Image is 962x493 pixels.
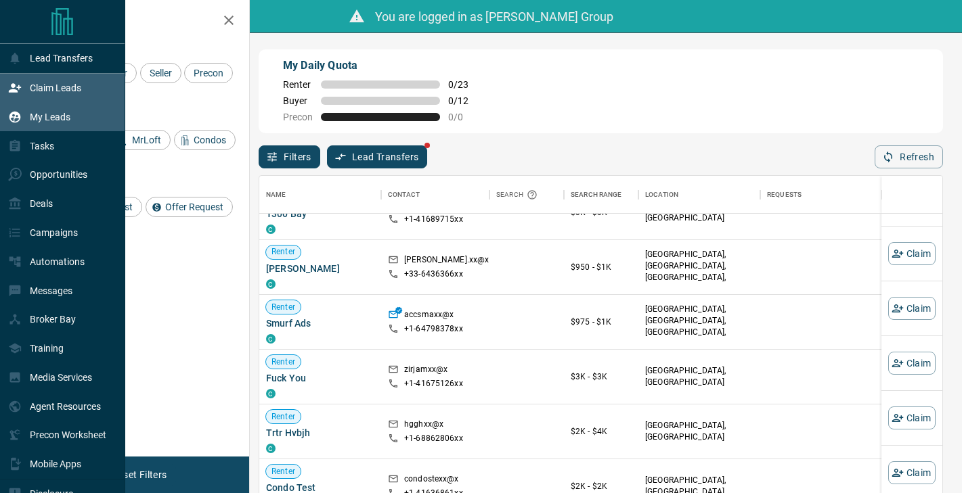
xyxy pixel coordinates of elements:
div: condos.ca [266,225,276,234]
p: $3K - $3K [571,371,632,383]
span: Renter [266,302,301,313]
div: Contact [388,176,420,214]
div: condos.ca [266,279,276,289]
p: [GEOGRAPHIC_DATA], [GEOGRAPHIC_DATA] [645,365,753,388]
span: 0 / 0 [448,112,478,122]
span: Offer Request [160,202,228,212]
span: 0 / 12 [448,95,478,106]
span: You are logged in as [PERSON_NAME] Group [375,9,613,24]
span: Seller [145,68,177,78]
span: MrLoft [127,135,166,145]
p: +1- 41675126xx [404,378,463,390]
div: Requests [767,176,802,214]
span: Precon [189,68,228,78]
div: Seller [140,63,181,83]
div: Name [259,176,381,214]
span: Renter [266,466,301,477]
p: hgghxx@x [404,419,443,433]
p: [PERSON_NAME].xx@x [404,254,489,268]
div: Location [645,176,678,214]
p: $2K - $4K [571,425,632,438]
p: +1- 68862806xx [404,433,463,444]
div: Search Range [564,176,638,214]
span: Condos [189,135,231,145]
button: Lead Transfers [327,145,428,168]
span: Renter [266,246,301,258]
div: Search [496,176,541,214]
p: condostexx@x [404,473,459,488]
p: $2K - $2K [571,480,632,492]
h2: Filters [43,14,236,30]
div: condos.ca [266,444,276,453]
p: +1- 41689715xx [404,214,463,225]
p: accsmaxx@x [404,309,454,323]
div: Search Range [571,176,622,214]
span: [PERSON_NAME] [266,262,374,275]
p: +1- 64798378xx [404,323,463,335]
span: Trtr Hvbjh [266,426,374,440]
div: Requests [760,176,882,214]
p: [GEOGRAPHIC_DATA], [GEOGRAPHIC_DATA] [645,420,753,443]
span: 1300 Bay [266,207,374,220]
span: Buyer [283,95,313,106]
div: Location [638,176,760,214]
div: Precon [184,63,233,83]
button: Claim [888,242,936,265]
p: +33- 6436366xx [404,268,463,280]
span: Renter [266,356,301,368]
div: Offer Request [146,197,233,217]
div: condos.ca [266,389,276,398]
div: Name [266,176,286,214]
p: zirjamxx@x [404,364,447,378]
div: condos.ca [266,334,276,344]
button: Claim [888,297,936,320]
p: My Daily Quota [283,57,478,74]
span: Renter [283,79,313,90]
button: Claim [888,352,936,375]
span: Fuck You [266,371,374,385]
p: East End [645,304,753,350]
div: Condos [174,130,236,150]
p: $950 - $1K [571,261,632,273]
div: Contact [381,176,489,214]
span: Precon [283,112,313,122]
p: [GEOGRAPHIC_DATA], [GEOGRAPHIC_DATA], [GEOGRAPHIC_DATA], [GEOGRAPHIC_DATA] [645,249,753,296]
div: MrLoft [112,130,171,150]
button: Refresh [875,145,943,168]
p: $975 - $1K [571,316,632,328]
button: Filters [259,145,320,168]
span: Renter [266,411,301,423]
span: 0 / 23 [448,79,478,90]
button: Reset Filters [103,463,175,486]
button: Claim [888,406,936,429]
span: Smurf Ads [266,316,374,330]
button: Claim [888,461,936,484]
